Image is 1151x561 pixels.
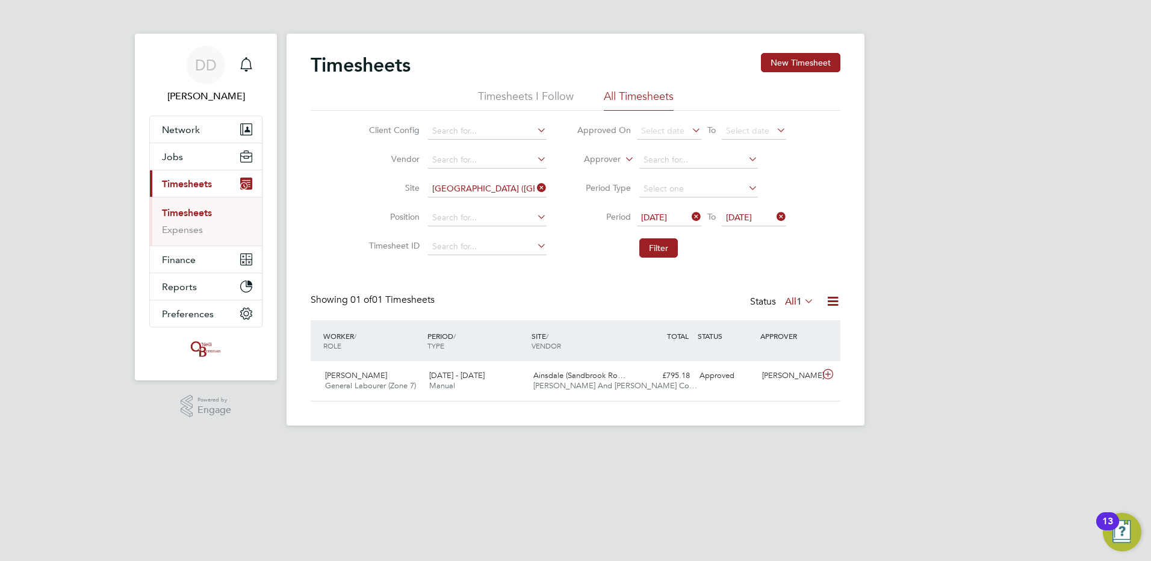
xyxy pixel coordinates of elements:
span: TOTAL [667,331,689,341]
div: STATUS [695,325,757,347]
div: 13 [1102,521,1113,537]
span: / [546,331,548,341]
div: SITE [529,325,633,356]
nav: Main navigation [135,34,277,380]
button: Reports [150,273,262,300]
span: Engage [197,405,231,415]
button: Finance [150,246,262,273]
span: Timesheets [162,178,212,190]
span: Dalia Dimitrova [149,89,262,104]
button: Network [150,116,262,143]
li: All Timesheets [604,89,674,111]
li: Timesheets I Follow [478,89,574,111]
span: [DATE] [726,212,752,223]
button: Timesheets [150,170,262,197]
span: To [704,209,719,225]
span: Manual [429,380,455,391]
div: [PERSON_NAME] [757,366,820,386]
img: oneillandbrennan-logo-retina.png [188,339,223,359]
label: All [785,296,814,308]
label: Period [577,211,631,222]
span: / [453,331,456,341]
a: Powered byEngage [181,395,232,418]
label: Client Config [365,125,420,135]
div: Approved [695,366,757,386]
input: Search for... [428,181,547,197]
div: Showing [311,294,437,306]
span: 01 of [350,294,372,306]
button: Open Resource Center, 13 new notifications [1103,513,1141,551]
span: General Labourer (Zone 7) [325,380,416,391]
span: Preferences [162,308,214,320]
button: Preferences [150,300,262,327]
span: Select date [641,125,684,136]
span: TYPE [427,341,444,350]
span: Select date [726,125,769,136]
input: Search for... [639,152,758,169]
span: DD [195,57,217,73]
span: [DATE] [641,212,667,223]
span: VENDOR [532,341,561,350]
span: ROLE [323,341,341,350]
input: Search for... [428,238,547,255]
span: [PERSON_NAME] And [PERSON_NAME] Co… [533,380,697,391]
span: Network [162,124,200,135]
span: Finance [162,254,196,265]
label: Approver [566,153,621,166]
input: Search for... [428,152,547,169]
div: PERIOD [424,325,529,356]
input: Search for... [428,209,547,226]
input: Search for... [428,123,547,140]
span: Ainsdale (Sandbrook Ro… [533,370,625,380]
label: Approved On [577,125,631,135]
span: Reports [162,281,197,293]
a: Go to home page [149,339,262,359]
a: DD[PERSON_NAME] [149,46,262,104]
label: Site [365,182,420,193]
label: Vendor [365,153,420,164]
div: Status [750,294,816,311]
div: APPROVER [757,325,820,347]
div: Timesheets [150,197,262,246]
span: 1 [796,296,802,308]
div: WORKER [320,325,424,356]
label: Timesheet ID [365,240,420,251]
button: Filter [639,238,678,258]
button: New Timesheet [761,53,840,72]
a: Expenses [162,224,203,235]
span: [DATE] - [DATE] [429,370,485,380]
input: Select one [639,181,758,197]
span: Jobs [162,151,183,163]
label: Position [365,211,420,222]
button: Jobs [150,143,262,170]
a: Timesheets [162,207,212,219]
span: / [354,331,356,341]
span: 01 Timesheets [350,294,435,306]
label: Period Type [577,182,631,193]
h2: Timesheets [311,53,411,77]
span: To [704,122,719,138]
div: £795.18 [632,366,695,386]
span: Powered by [197,395,231,405]
span: [PERSON_NAME] [325,370,387,380]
